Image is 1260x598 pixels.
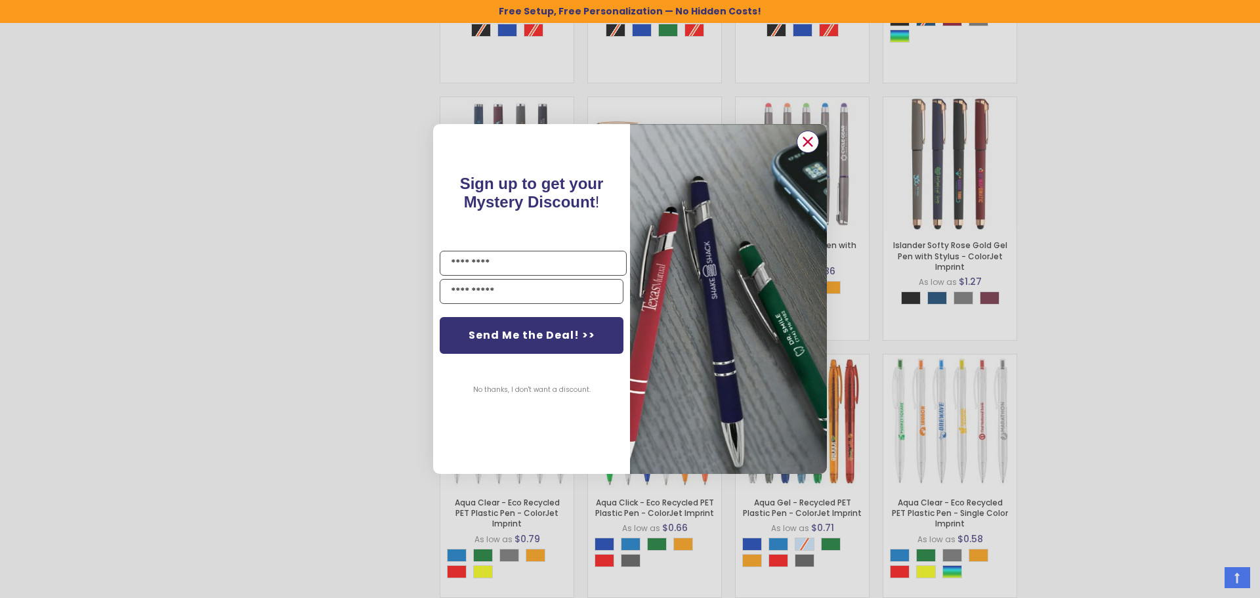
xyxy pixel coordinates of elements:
button: No thanks, I don't want a discount. [467,374,597,406]
img: pop-up-image [630,124,827,474]
iframe: Google Customer Reviews [1152,563,1260,598]
button: Send Me the Deal! >> [440,317,623,354]
span: Sign up to get your Mystery Discount [460,175,604,211]
span: ! [460,175,604,211]
button: Close dialog [797,131,819,153]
